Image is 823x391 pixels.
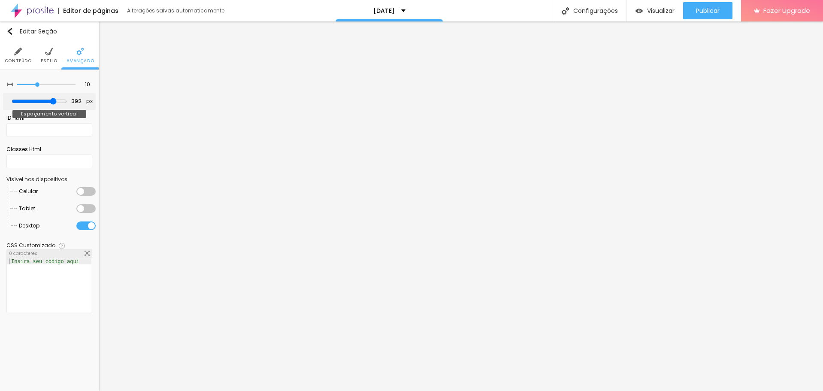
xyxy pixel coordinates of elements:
[635,7,643,15] img: view-1.svg
[7,82,13,87] img: Icone
[647,7,675,14] span: Visualizar
[696,7,720,14] span: Publicar
[76,48,84,55] img: Icone
[627,2,683,19] button: Visualizar
[127,8,226,13] div: Alterações salvas automaticamente
[7,258,83,264] div: Insira seu código aqui
[6,177,92,182] div: Visível nos dispositivos
[5,59,32,63] span: Conteúdo
[67,59,94,63] span: Avançado
[6,114,92,122] div: ID Html
[59,243,65,249] img: Icone
[45,48,53,55] img: Icone
[85,251,90,256] img: Icone
[41,59,57,63] span: Estilo
[683,2,732,19] button: Publicar
[58,8,118,14] div: Editor de páginas
[763,7,810,14] span: Fazer Upgrade
[6,243,55,248] div: CSS Customizado
[19,217,39,234] span: Desktop
[6,28,57,35] div: Editar Seção
[84,98,95,105] button: px
[19,200,35,217] span: Tablet
[7,249,92,258] div: 0 caracteres
[562,7,569,15] img: Icone
[373,8,395,14] p: [DATE]
[14,48,22,55] img: Icone
[6,145,92,153] div: Classes Html
[6,28,13,35] img: Icone
[99,21,823,391] iframe: Editor
[19,183,38,200] span: Celular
